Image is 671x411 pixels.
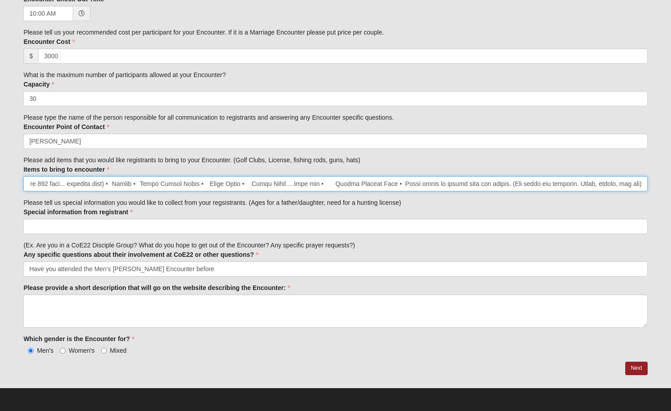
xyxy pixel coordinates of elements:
[625,362,647,375] a: Next
[101,348,107,354] input: Mixed
[38,48,647,64] input: 0.00
[23,80,54,89] label: Capacity
[28,348,34,354] input: Men's
[60,348,66,354] input: Women's
[110,347,127,354] span: Mixed
[23,283,290,292] label: Please provide a short description that will go on the website describing the Encounter:
[23,122,109,131] label: Encounter Point of Contact
[23,208,132,216] label: Special information from registrant
[23,250,258,259] label: Any specific questions about their involvement at CoE22 or other questions?
[23,37,75,46] label: Encounter Cost
[23,48,38,64] span: $
[37,347,53,354] span: Men's
[23,334,134,343] label: Which gender is the Encounter for?
[23,165,109,174] label: Items to bring to encounter
[69,347,95,354] span: Women's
